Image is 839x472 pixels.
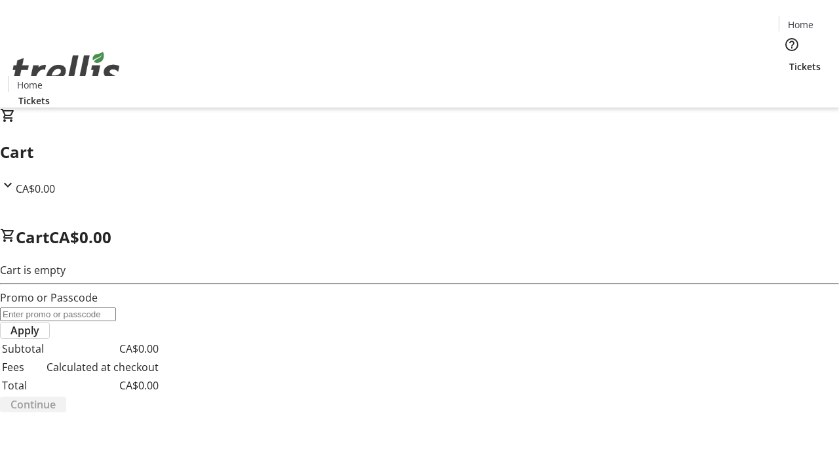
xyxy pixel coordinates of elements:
[779,60,831,73] a: Tickets
[789,60,821,73] span: Tickets
[1,377,45,394] td: Total
[788,18,813,31] span: Home
[9,78,50,92] a: Home
[779,31,805,58] button: Help
[10,323,39,338] span: Apply
[46,377,159,394] td: CA$0.00
[46,340,159,357] td: CA$0.00
[16,182,55,196] span: CA$0.00
[17,78,43,92] span: Home
[1,359,45,376] td: Fees
[1,340,45,357] td: Subtotal
[49,226,111,248] span: CA$0.00
[779,73,805,100] button: Cart
[8,94,60,108] a: Tickets
[8,37,125,103] img: Orient E2E Organization eZL6tGAG7r's Logo
[18,94,50,108] span: Tickets
[46,359,159,376] td: Calculated at checkout
[779,18,821,31] a: Home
